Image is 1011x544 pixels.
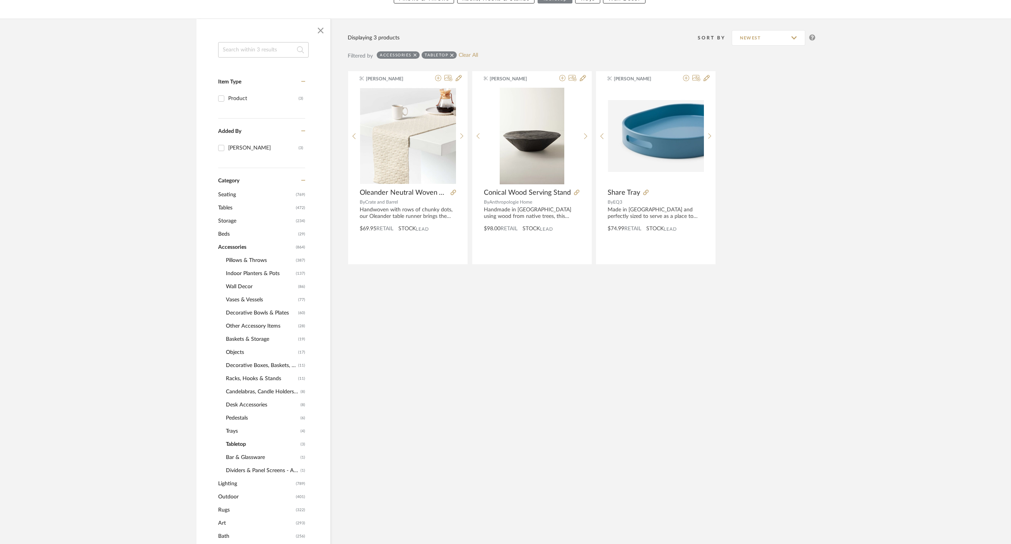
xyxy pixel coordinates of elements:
[298,294,305,306] span: (77)
[301,412,305,424] span: (6)
[380,53,412,58] div: Accessories
[226,464,299,477] span: Dividers & Panel Screens - Accessories
[360,207,456,220] div: Handwoven with rows of chunky dots, our Oleander table runner brings the organic feel and warmth ...
[218,517,294,530] span: Art
[226,267,294,280] span: Indoor Planters & Pots
[348,52,373,60] div: Filtered by
[296,254,305,267] span: (387)
[298,228,305,240] span: (29)
[296,202,305,214] span: (472)
[489,200,532,204] span: Anthropologie Home
[226,359,296,372] span: Decorative Boxes, Baskets, Jars & Storage
[416,226,429,232] span: Lead
[298,307,305,319] span: (60)
[299,92,303,105] div: (3)
[226,320,296,333] span: Other Accessory Items
[218,241,294,254] span: Accessories
[484,207,580,220] div: Handmade in [GEOGRAPHIC_DATA] using wood from native trees, this serving tray has a modern rustic...
[228,92,299,105] div: Product
[301,386,305,398] span: (8)
[608,189,640,197] span: Share Tray
[540,226,553,232] span: Lead
[365,200,398,204] span: Crate and Barrel
[226,293,296,306] span: Vases & Vessels
[226,398,299,411] span: Desk Accessories
[296,491,305,503] span: (401)
[218,178,239,184] span: Category
[360,200,365,204] span: By
[218,530,294,543] span: Bath
[226,333,296,346] span: Baskets & Storage
[228,142,299,154] div: [PERSON_NAME]
[608,200,613,204] span: By
[298,372,305,385] span: (11)
[613,200,622,204] span: EQ3
[298,333,305,345] span: (19)
[296,215,305,227] span: (234)
[218,42,309,58] input: Search within 3 results
[296,267,305,280] span: (137)
[425,53,448,58] div: Tabletop
[226,451,299,464] span: Bar & Glassware
[298,346,305,359] span: (17)
[296,241,305,253] span: (864)
[296,478,305,490] span: (789)
[218,503,294,517] span: Rugs
[301,438,305,450] span: (3)
[226,385,299,398] span: Candelabras, Candle Holders, Candle Sticks
[218,129,241,134] span: Added By
[226,280,296,293] span: Wall Decor
[614,75,663,82] span: [PERSON_NAME]
[301,399,305,411] span: (8)
[296,504,305,516] span: (322)
[366,75,415,82] span: [PERSON_NAME]
[664,226,677,232] span: Lead
[218,188,294,201] span: Seating
[226,425,299,438] span: Trays
[226,346,296,359] span: Objects
[299,142,303,154] div: (3)
[484,226,500,231] span: $98.00
[301,451,305,464] span: (1)
[376,226,393,231] span: Retail
[218,490,294,503] span: Outdoor
[360,226,376,231] span: $69.95
[218,201,294,214] span: Tables
[226,306,296,320] span: Decorative Bowls & Plates
[646,225,664,233] span: STOCK
[500,226,517,231] span: Retail
[226,372,296,385] span: Racks, Hooks & Stands
[484,200,489,204] span: By
[226,254,294,267] span: Pillows & Throws
[360,88,456,184] img: Oleander Neutral Woven Table Runner 90"
[226,411,299,425] span: Pedestals
[313,23,328,38] button: Close
[608,207,704,220] div: Made in [GEOGRAPHIC_DATA] and perfectly sized to serve as a place to corral snacks and drinks for...
[298,280,305,293] span: (86)
[500,88,564,184] img: Conical Wood Serving Stand
[301,425,305,437] span: (4)
[698,34,732,42] div: Sort By
[218,477,294,490] span: Lighting
[296,517,305,529] span: (293)
[608,226,624,231] span: $74.99
[523,225,540,233] span: STOCK
[624,226,641,231] span: Retail
[398,225,416,233] span: STOCK
[218,79,241,85] span: Item Type
[608,100,704,172] img: Share Tray
[298,320,305,332] span: (28)
[226,438,299,451] span: Tabletop
[218,214,294,228] span: Storage
[298,359,305,372] span: (11)
[218,228,296,241] span: Beds
[348,34,400,42] div: Displaying 3 products
[296,189,305,201] span: (769)
[296,530,305,542] span: (256)
[484,189,571,197] span: Conical Wood Serving Stand
[459,52,478,59] a: Clear All
[360,189,447,197] span: Oleander Neutral Woven Table Runner 90"
[301,464,305,477] span: (1)
[490,75,538,82] span: [PERSON_NAME]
